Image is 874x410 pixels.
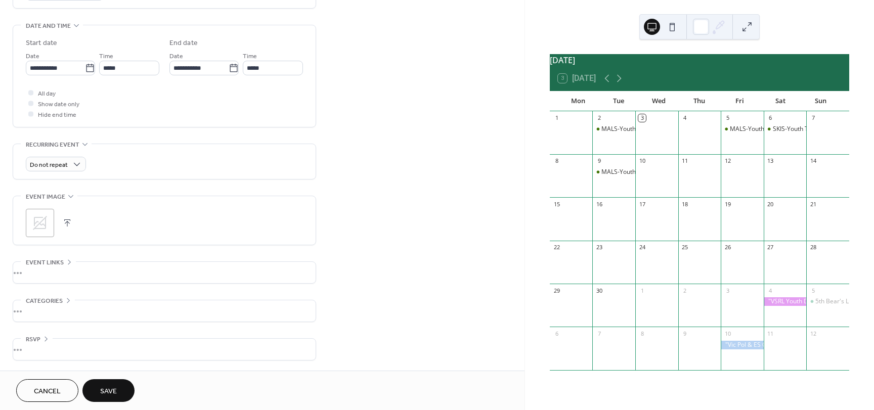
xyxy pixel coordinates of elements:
[681,157,689,165] div: 11
[760,91,801,111] div: Sat
[639,91,679,111] div: Wed
[553,200,560,208] div: 15
[724,200,731,208] div: 19
[638,244,646,251] div: 24
[681,114,689,122] div: 4
[681,200,689,208] div: 18
[724,157,731,165] div: 12
[592,168,635,176] div: MALS-Youth Training
[38,88,56,99] span: All day
[595,200,603,208] div: 16
[550,54,849,66] div: [DATE]
[724,114,731,122] div: 5
[26,209,54,237] div: ;
[601,125,661,133] div: MALS-Youth Training
[100,386,117,397] span: Save
[82,379,135,402] button: Save
[767,244,774,251] div: 27
[809,330,817,337] div: 12
[809,200,817,208] div: 21
[767,114,774,122] div: 6
[681,244,689,251] div: 25
[764,125,807,133] div: SKIS-Youth Training
[26,21,71,31] span: Date and time
[681,287,689,294] div: 2
[724,244,731,251] div: 26
[767,330,774,337] div: 11
[815,297,873,306] div: 5th Bear's Luncheon
[638,200,646,208] div: 17
[809,244,817,251] div: 28
[724,287,731,294] div: 3
[721,341,764,349] div: "Vic Pol & ES Games LSV"
[553,287,560,294] div: 29
[243,51,257,62] span: Time
[592,125,635,133] div: MALS-Youth Training
[806,297,849,306] div: 5th Bear's Luncheon
[767,287,774,294] div: 4
[169,51,183,62] span: Date
[38,99,79,110] span: Show date only
[801,91,841,111] div: Sun
[809,157,817,165] div: 14
[638,330,646,337] div: 8
[26,140,79,150] span: Recurring event
[638,287,646,294] div: 1
[724,330,731,337] div: 10
[26,38,57,49] div: Start date
[679,91,720,111] div: Thu
[595,114,603,122] div: 2
[26,192,65,202] span: Event image
[809,114,817,122] div: 7
[13,262,316,283] div: •••
[26,51,39,62] span: Date
[730,125,789,133] div: MALS-Youth Training
[595,244,603,251] div: 23
[638,114,646,122] div: 3
[99,51,113,62] span: Time
[681,330,689,337] div: 9
[553,114,560,122] div: 1
[638,157,646,165] div: 10
[26,296,63,306] span: Categories
[764,297,807,306] div: "VSRL Youth Day Pt Roadknight"
[34,386,61,397] span: Cancel
[598,91,639,111] div: Tue
[767,157,774,165] div: 13
[16,379,78,402] button: Cancel
[767,200,774,208] div: 20
[595,287,603,294] div: 30
[595,330,603,337] div: 7
[721,125,764,133] div: MALS-Youth Training
[26,334,40,345] span: RSVP
[558,91,598,111] div: Mon
[169,38,198,49] div: End date
[553,157,560,165] div: 8
[13,300,316,322] div: •••
[38,110,76,120] span: Hide end time
[720,91,760,111] div: Fri
[13,339,316,360] div: •••
[553,244,560,251] div: 22
[601,168,661,176] div: MALS-Youth Training
[773,125,828,133] div: SKIS-Youth Training
[553,330,560,337] div: 6
[595,157,603,165] div: 9
[30,159,68,171] span: Do not repeat
[809,287,817,294] div: 5
[26,257,64,268] span: Event links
